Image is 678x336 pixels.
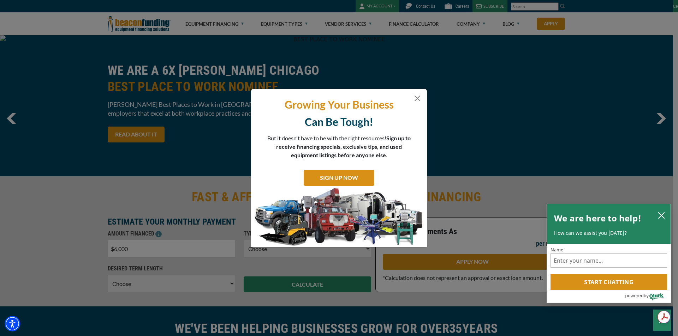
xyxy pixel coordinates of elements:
[547,204,671,303] div: olark chatbox
[251,188,427,248] img: subscribe-modal.jpg
[304,170,374,186] a: SIGN UP NOW
[276,135,411,158] span: Sign up to receive financing specials, exclusive tips, and used equipment listings before anyone ...
[267,134,411,159] p: But it doesn't have to be with the right resources!
[5,316,20,331] div: Accessibility Menu
[554,211,641,225] h2: We are here to help!
[625,291,643,300] span: powered
[653,310,671,331] button: Close Chatbox
[256,98,422,111] p: Growing Your Business
[256,115,422,129] p: Can Be Tough!
[625,291,671,303] a: Powered by Olark - open in a new tab
[413,94,422,103] button: Close
[551,248,667,252] label: Name
[554,230,664,237] p: How can we assist you [DATE]?
[656,210,667,220] button: close chatbox
[551,253,667,268] input: Name
[551,274,667,290] button: Start chatting
[644,291,649,300] span: by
